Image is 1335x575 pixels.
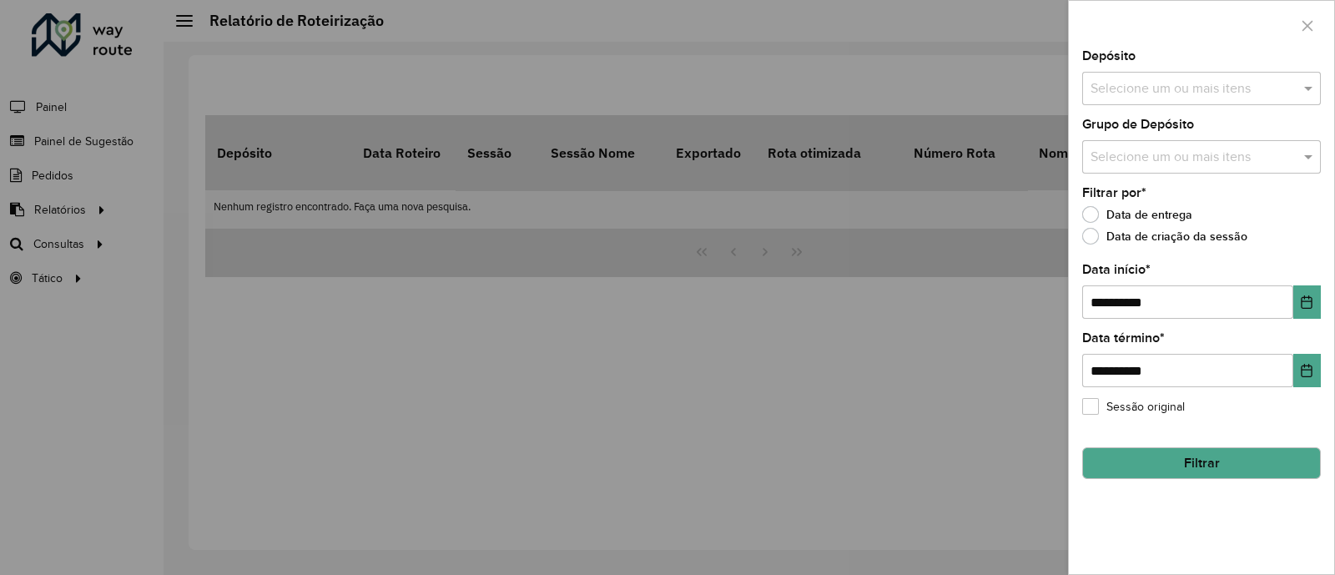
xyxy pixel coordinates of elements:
label: Data término [1082,328,1165,348]
button: Choose Date [1293,354,1321,387]
label: Data de criação da sessão [1082,228,1247,245]
button: Filtrar [1082,447,1321,479]
label: Depósito [1082,46,1136,66]
label: Filtrar por [1082,183,1146,203]
label: Sessão original [1082,398,1185,416]
label: Data início [1082,260,1151,280]
label: Data de entrega [1082,206,1192,223]
label: Grupo de Depósito [1082,114,1194,134]
button: Choose Date [1293,285,1321,319]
